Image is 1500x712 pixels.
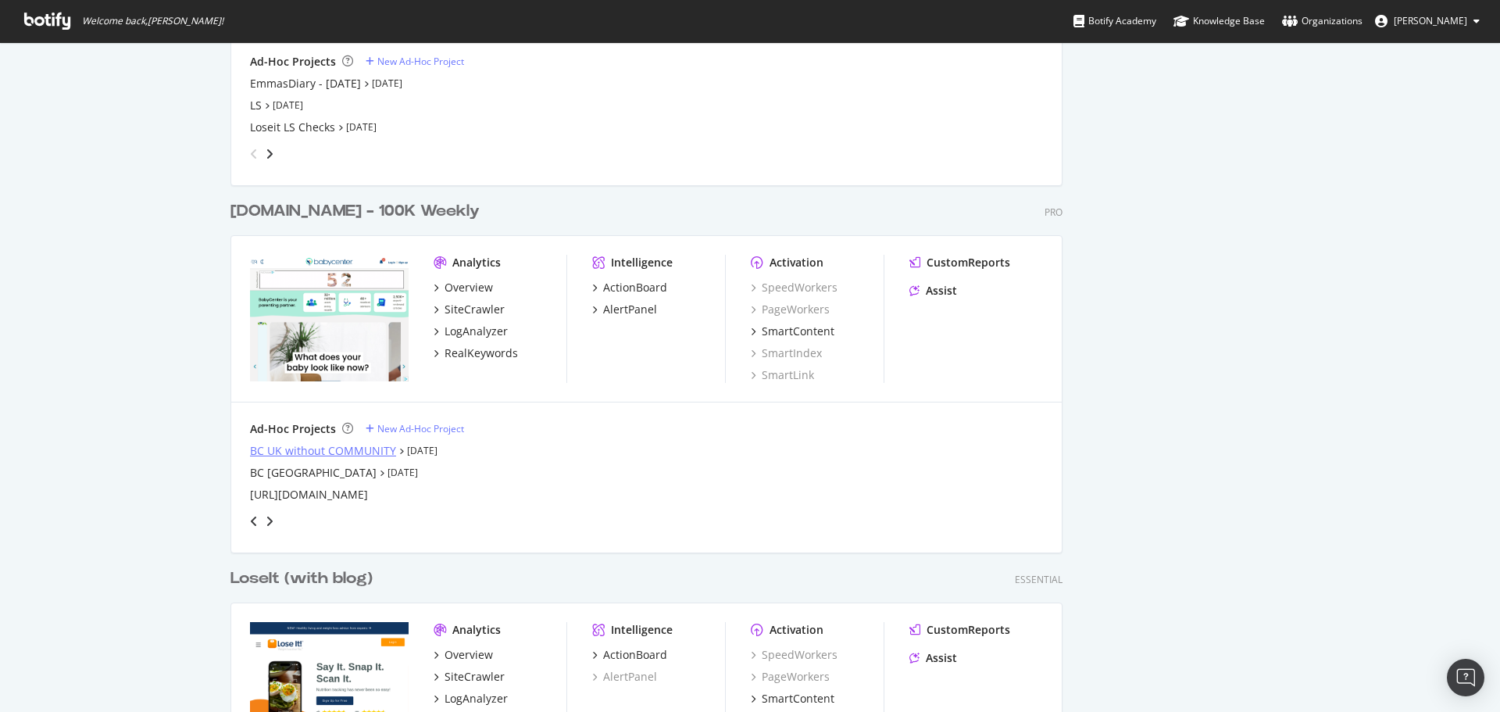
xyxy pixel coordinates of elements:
img: babycenter.com [250,255,409,381]
a: SmartContent [751,324,834,339]
a: BC [GEOGRAPHIC_DATA] [250,465,377,481]
a: Assist [909,650,957,666]
a: SmartIndex [751,345,822,361]
a: [URL][DOMAIN_NAME] [250,487,368,503]
a: SmartContent [751,691,834,707]
a: PageWorkers [751,302,830,317]
div: Overview [445,647,493,663]
div: Activation [770,255,823,270]
a: RealKeywords [434,345,518,361]
div: Overview [445,280,493,295]
div: Botify Academy [1073,13,1156,29]
div: SiteCrawler [445,302,505,317]
div: ActionBoard [603,280,667,295]
div: CustomReports [927,622,1010,638]
a: Overview [434,647,493,663]
a: Assist [909,283,957,299]
a: [DATE] [346,120,377,134]
a: SpeedWorkers [751,647,837,663]
div: Pro [1045,206,1062,219]
a: Loseit LS Checks [250,120,335,135]
div: SiteCrawler [445,669,505,685]
a: AlertPanel [592,669,657,685]
a: AlertPanel [592,302,657,317]
div: Analytics [452,622,501,638]
a: [DATE] [273,98,303,112]
div: angle-right [264,513,275,529]
a: SmartLink [751,367,814,383]
div: angle-left [244,141,264,166]
div: Open Intercom Messenger [1447,659,1484,696]
a: New Ad-Hoc Project [366,55,464,68]
div: angle-right [264,146,275,162]
a: EmmasDiary - [DATE] [250,76,361,91]
a: Overview [434,280,493,295]
div: angle-left [244,509,264,534]
div: New Ad-Hoc Project [377,55,464,68]
div: LogAnalyzer [445,691,508,707]
div: RealKeywords [445,345,518,361]
div: CustomReports [927,255,1010,270]
div: Intelligence [611,255,673,270]
a: [DATE] [372,77,402,90]
div: Assist [926,283,957,299]
a: [DATE] [407,444,437,457]
a: CustomReports [909,255,1010,270]
a: ActionBoard [592,647,667,663]
div: LoseIt (with blog) [230,567,373,590]
span: Bill Elward [1394,14,1467,27]
div: LogAnalyzer [445,324,508,339]
a: LogAnalyzer [434,691,508,707]
a: SiteCrawler [434,302,505,317]
div: Assist [926,650,957,666]
button: [PERSON_NAME] [1362,9,1492,34]
span: Welcome back, [PERSON_NAME] ! [82,15,223,27]
a: CustomReports [909,622,1010,638]
a: [DATE] [387,466,418,479]
a: BC UK without COMMUNITY [250,443,396,459]
div: Intelligence [611,622,673,638]
div: Ad-Hoc Projects [250,54,336,70]
a: LogAnalyzer [434,324,508,339]
div: Knowledge Base [1173,13,1265,29]
div: AlertPanel [603,302,657,317]
a: New Ad-Hoc Project [366,422,464,435]
div: New Ad-Hoc Project [377,422,464,435]
a: [DOMAIN_NAME] - 100K Weekly [230,200,486,223]
a: LoseIt (with blog) [230,567,379,590]
a: ActionBoard [592,280,667,295]
div: Activation [770,622,823,638]
a: LS [250,98,262,113]
div: Essential [1015,573,1062,586]
div: SmartContent [762,691,834,707]
div: ActionBoard [603,647,667,663]
a: PageWorkers [751,669,830,685]
a: SpeedWorkers [751,280,837,295]
div: [DOMAIN_NAME] - 100K Weekly [230,200,480,223]
div: Analytics [452,255,501,270]
div: Organizations [1282,13,1362,29]
div: SmartContent [762,324,834,339]
a: SiteCrawler [434,669,505,685]
div: Ad-Hoc Projects [250,421,336,437]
